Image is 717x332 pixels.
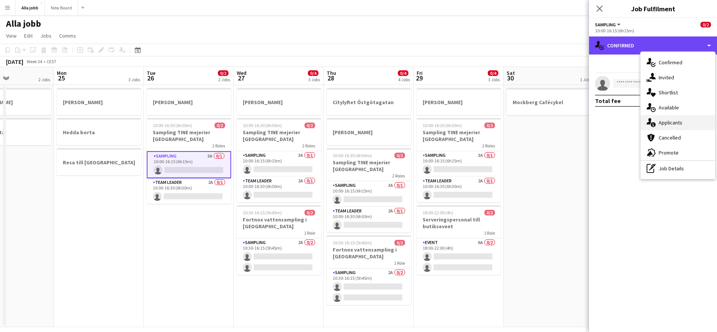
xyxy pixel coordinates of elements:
h3: Sampling TINE mejerier [GEOGRAPHIC_DATA] [417,129,501,143]
div: Confirmed [589,36,717,55]
div: Job Details [641,161,715,176]
span: 0/2 [700,22,711,27]
span: 27 [236,74,247,82]
h3: [PERSON_NAME] [57,99,141,106]
span: Sat [507,70,515,76]
a: Jobs [37,31,55,41]
span: View [6,32,17,39]
h3: [PERSON_NAME] [417,99,501,106]
span: 10:00-16:30 (6h30m) [153,123,192,128]
h3: Fortnox vattensampling i [GEOGRAPHIC_DATA] [237,216,321,230]
span: 10:00-16:30 (6h30m) [333,153,372,158]
div: 10:30-16:15 (5h45m)0/2Fortnox vattensampling i [GEOGRAPHIC_DATA]1 RoleSampling2A0/210:30-16:15 (5... [237,205,321,275]
h3: Fortnox vattensampling i [GEOGRAPHIC_DATA] [327,246,411,260]
app-card-role: Sampling3A0/110:00-16:15 (6h15m) [327,181,411,207]
span: 1 Role [304,230,315,236]
span: 0/2 [215,123,225,128]
div: Invited [641,70,715,85]
span: Edit [24,32,33,39]
a: Comms [56,31,79,41]
app-job-card: Citylyftet Östgötagatan [327,88,411,115]
div: 3 Jobs [308,77,320,82]
button: Alla jobb [15,0,45,15]
div: 2 Jobs [218,77,230,82]
h1: Alla jobb [6,18,41,29]
app-card-role: Sampling2A0/210:30-16:15 (5h45m) [237,238,321,275]
h3: [PERSON_NAME] [147,99,231,106]
span: Thu [327,70,336,76]
span: 29 [416,74,423,82]
span: 0/4 [308,70,318,76]
span: 2 Roles [482,143,495,149]
span: 0/2 [218,70,228,76]
app-card-role: Team Leader2A0/110:00-16:30 (6h30m) [327,207,411,232]
div: 10:00-16:30 (6h30m)0/2Sampling TINE mejerier [GEOGRAPHIC_DATA]2 RolesSampling3A0/110:00-16:15 (6h... [327,148,411,232]
app-job-card: Resa till [GEOGRAPHIC_DATA] [57,148,141,175]
span: Mon [57,70,67,76]
h3: [PERSON_NAME] [327,129,411,136]
app-card-role: Sampling3A0/110:00-16:15 (6h15m) [417,151,501,177]
h3: Sampling TINE mejerier [GEOGRAPHIC_DATA] [147,129,231,143]
app-job-card: [PERSON_NAME] [237,88,321,115]
h3: Resa till [GEOGRAPHIC_DATA] [57,159,141,166]
span: Comms [59,32,76,39]
div: 3 Jobs [488,77,500,82]
span: Fri [417,70,423,76]
h3: Serveringspersonal till butiksevent [417,216,501,230]
app-job-card: [PERSON_NAME] [417,88,501,115]
h3: Citylyftet Östgötagatan [327,99,411,106]
app-card-role: Sampling2A0/210:30-16:15 (5h45m) [327,268,411,305]
div: 1 Job [580,77,590,82]
button: Sampling [595,22,622,27]
div: 10:00-16:30 (6h30m)0/2Sampling TINE mejerier [GEOGRAPHIC_DATA]2 RolesSampling3A0/110:00-16:15 (6h... [147,118,231,204]
app-job-card: [PERSON_NAME] [147,88,231,115]
span: 2 Roles [212,143,225,149]
app-job-card: Hedda borta [57,118,141,145]
span: 0/2 [304,210,315,215]
div: [PERSON_NAME] [327,118,411,145]
h3: Sampling TINE mejerier [GEOGRAPHIC_DATA] [327,159,411,173]
div: 4 Jobs [398,77,410,82]
span: 1 Role [394,260,405,266]
span: 0/2 [304,123,315,128]
span: 2 Roles [302,143,315,149]
div: Available [641,100,715,115]
app-card-role: Team Leader2A0/110:00-16:30 (6h30m) [147,178,231,204]
h3: Mockberg Cafécykel [507,99,591,106]
app-card-role: Event6A0/218:00-22:00 (4h) [417,238,501,275]
div: Total fee [595,97,621,105]
span: Tue [147,70,155,76]
div: 10:00-16:15 (6h15m) [595,28,711,33]
div: 3 Jobs [128,77,140,82]
span: Week 34 [25,59,44,64]
h3: Hedda borta [57,129,141,136]
a: Edit [21,31,36,41]
app-job-card: Mockberg Cafécykel [507,88,591,115]
h3: Sampling TINE mejerier [GEOGRAPHIC_DATA] [237,129,321,143]
app-job-card: [PERSON_NAME] [57,88,141,115]
div: Cancelled [641,130,715,145]
app-job-card: 10:00-16:30 (6h30m)0/2Sampling TINE mejerier [GEOGRAPHIC_DATA]2 RolesSampling3A0/110:00-16:15 (6h... [237,118,321,202]
span: 10:30-16:15 (5h45m) [243,210,282,215]
span: 0/2 [394,240,405,246]
app-job-card: 18:00-22:00 (4h)0/2Serveringspersonal till butiksevent1 RoleEvent6A0/218:00-22:00 (4h) [417,205,501,275]
span: 0/4 [398,70,408,76]
span: Wed [237,70,247,76]
app-job-card: 10:00-16:30 (6h30m)0/2Sampling TINE mejerier [GEOGRAPHIC_DATA]2 RolesSampling3A0/110:00-16:15 (6h... [417,118,501,202]
div: Confirmed [641,55,715,70]
span: 28 [326,74,336,82]
div: Promote [641,145,715,160]
app-job-card: 10:30-16:15 (5h45m)0/2Fortnox vattensampling i [GEOGRAPHIC_DATA]1 RoleSampling2A0/210:30-16:15 (5... [327,235,411,305]
app-card-role: Team Leader2A0/110:00-16:30 (6h30m) [237,177,321,202]
app-card-role: Sampling3A0/110:00-16:15 (6h15m) [147,151,231,178]
span: 10:30-16:15 (5h45m) [333,240,372,246]
div: 2 Jobs [38,77,50,82]
span: 10:00-16:30 (6h30m) [243,123,282,128]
